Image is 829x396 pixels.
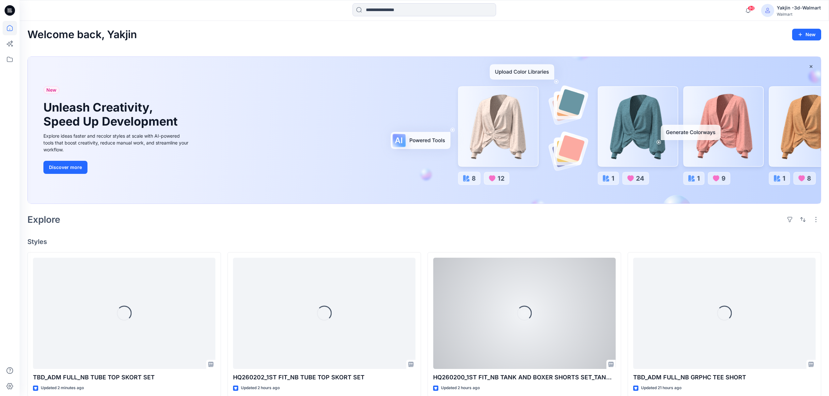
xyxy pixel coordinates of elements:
[241,385,280,391] p: Updated 2 hours ago
[748,6,755,11] span: 80
[27,214,60,225] h2: Explore
[43,161,87,174] button: Discover more
[233,373,415,382] p: HQ260202_1ST FIT_NB TUBE TOP SKORT SET
[792,29,821,40] button: New
[43,100,180,129] h1: Unleash Creativity, Speed Up Development
[43,161,190,174] a: Discover more
[441,385,480,391] p: Updated 2 hours ago
[765,8,770,13] svg: avatar
[27,29,137,41] h2: Welcome back, Yakjin
[777,4,821,12] div: Yakjin -3d-Walmart
[777,12,821,17] div: Walmart
[433,373,616,382] p: HQ260200_1ST FIT_NB TANK AND BOXER SHORTS SET_TANK ONLY
[633,373,816,382] p: TBD_ADM FULL_NB GRPHC TEE SHORT
[33,373,215,382] p: TBD_ADM FULL_NB TUBE TOP SKORT SET
[41,385,84,391] p: Updated 2 minutes ago
[43,132,190,153] div: Explore ideas faster and recolor styles at scale with AI-powered tools that boost creativity, red...
[641,385,681,391] p: Updated 21 hours ago
[27,238,821,246] h4: Styles
[46,86,56,94] span: New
